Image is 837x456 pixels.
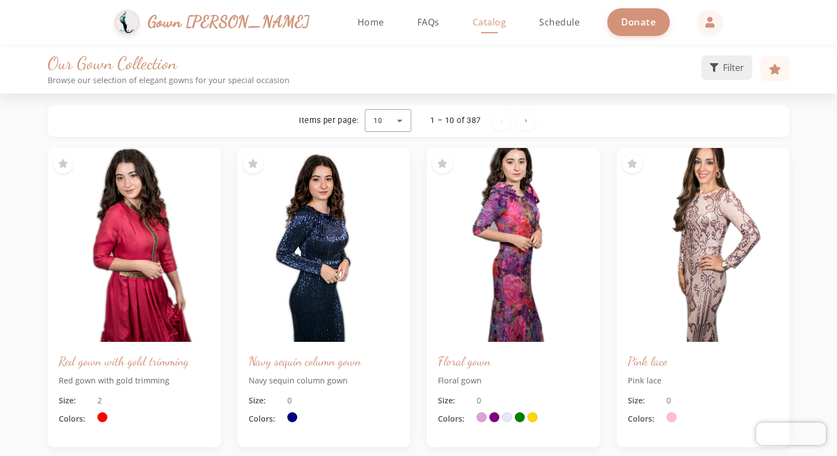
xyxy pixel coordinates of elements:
a: Donate [607,8,670,35]
button: Next page [516,111,536,131]
span: Size: [438,394,471,407]
span: Size: [628,394,661,407]
button: Filter [701,55,752,80]
span: 2 [97,394,102,407]
span: Colors: [249,413,282,425]
p: Browse our selection of elegant gowns for your special occasion [48,75,701,85]
button: Previous page [492,111,512,131]
span: Size: [249,394,282,407]
div: Items per page: [299,115,358,126]
div: 1 – 10 of 387 [430,115,480,126]
a: Gown [PERSON_NAME] [115,7,321,38]
span: 0 [477,394,481,407]
h3: Floral gown [438,353,589,369]
span: 0 [666,394,671,407]
span: Donate [621,16,656,28]
p: Navy sequin column gown [249,375,400,387]
span: Filter [723,61,744,74]
img: Navy sequin column gown [237,148,411,342]
span: Size: [59,394,92,407]
img: Gown Gmach Logo [115,10,139,35]
h3: Red gown with gold trimming [59,353,210,369]
img: Pink lace [617,148,790,342]
img: Red gown with gold trimming [48,148,221,342]
span: Colors: [438,413,471,425]
p: Red gown with gold trimming [59,375,210,387]
span: 0 [287,394,292,407]
h3: Navy sequin column gown [249,353,400,369]
p: Pink lace [628,375,779,387]
span: Home [358,16,384,28]
h3: Pink lace [628,353,779,369]
span: Catalog [473,16,507,28]
h1: Our Gown Collection [48,53,701,74]
span: FAQs [417,16,440,28]
span: Schedule [539,16,580,28]
span: Gown [PERSON_NAME] [148,10,310,34]
span: Colors: [59,413,92,425]
img: Floral gown [427,148,600,342]
p: Floral gown [438,375,589,387]
iframe: Chatra live chat [756,423,826,445]
span: Colors: [628,413,661,425]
